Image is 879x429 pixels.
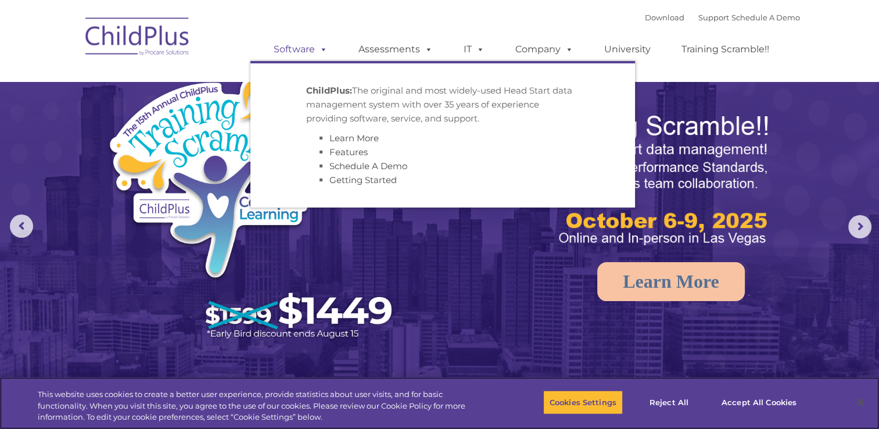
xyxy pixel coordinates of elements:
a: IT [452,38,496,61]
p: The original and most widely-used Head Start data management system with over 35 years of experie... [306,84,579,126]
div: This website uses cookies to create a better user experience, provide statistics about user visit... [38,389,483,423]
button: Close [848,389,873,415]
a: Schedule A Demo [329,160,407,171]
a: Learn More [329,133,379,144]
font: | [645,13,800,22]
span: Last name [162,77,197,85]
a: Training Scramble!! [670,38,781,61]
a: Features [329,146,368,158]
button: Accept All Cookies [715,390,803,414]
img: ChildPlus by Procare Solutions [80,9,196,67]
a: Support [698,13,729,22]
a: Schedule A Demo [731,13,800,22]
a: Getting Started [329,174,397,185]
a: Software [262,38,339,61]
button: Cookies Settings [543,390,623,414]
strong: ChildPlus: [306,85,352,96]
a: Download [645,13,684,22]
a: Assessments [347,38,444,61]
a: Learn More [597,262,745,301]
a: Company [504,38,585,61]
button: Reject All [633,390,705,414]
a: University [593,38,662,61]
span: Phone number [162,124,211,133]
